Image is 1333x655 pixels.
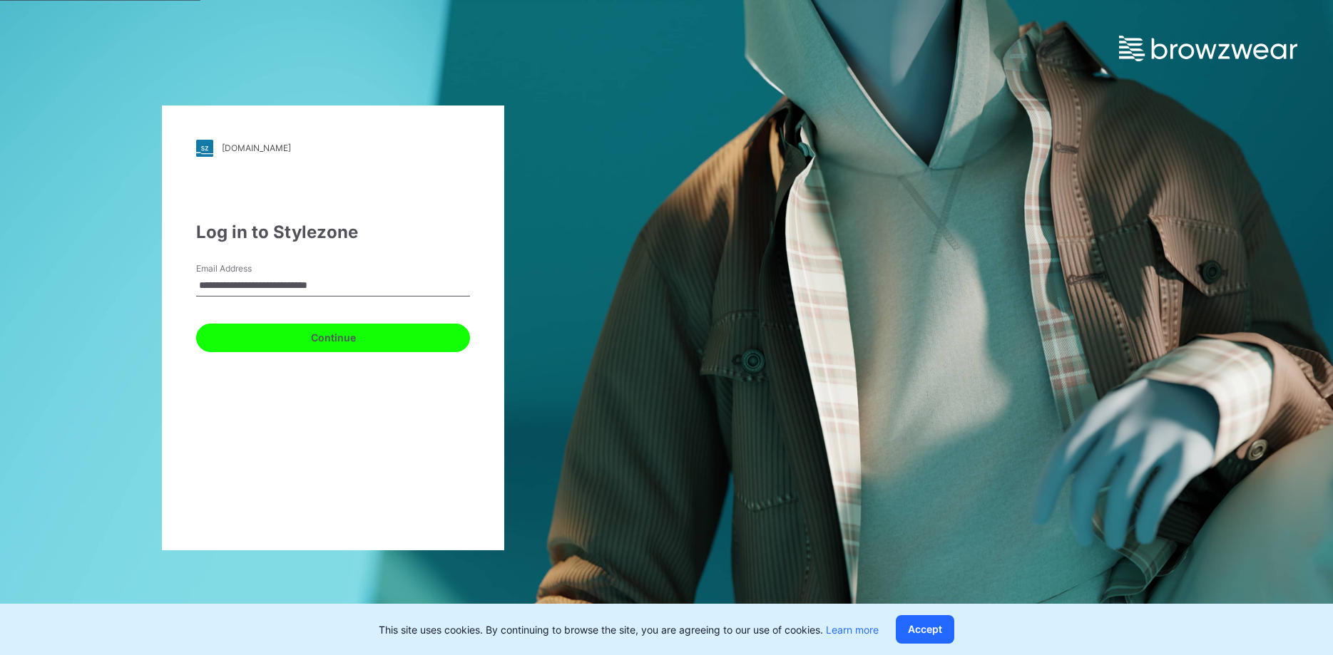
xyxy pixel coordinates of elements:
[826,624,879,636] a: Learn more
[196,140,213,157] img: stylezone-logo.562084cfcfab977791bfbf7441f1a819.svg
[196,324,470,352] button: Continue
[196,262,296,275] label: Email Address
[222,143,291,153] div: [DOMAIN_NAME]
[379,622,879,637] p: This site uses cookies. By continuing to browse the site, you are agreeing to our use of cookies.
[196,140,470,157] a: [DOMAIN_NAME]
[196,220,470,245] div: Log in to Stylezone
[1119,36,1297,61] img: browzwear-logo.e42bd6dac1945053ebaf764b6aa21510.svg
[896,615,954,644] button: Accept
